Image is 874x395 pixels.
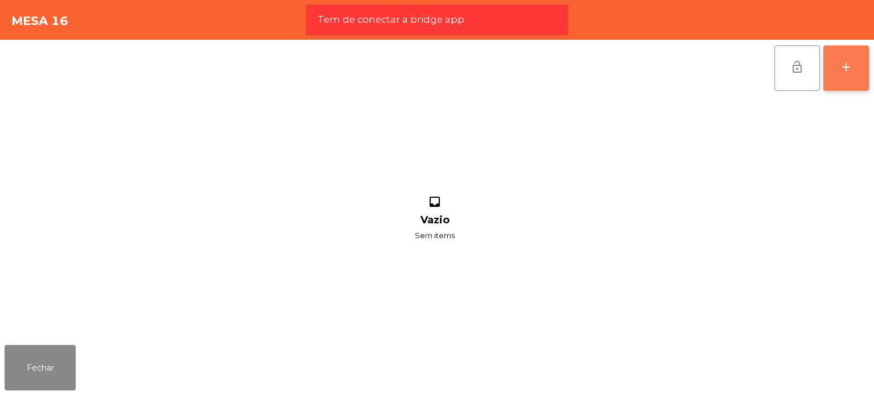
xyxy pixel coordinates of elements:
span: Sem items [415,228,455,243]
span: Tem de conectar a bridge app [318,13,464,27]
button: add [823,45,869,91]
span: lock_open [790,60,804,74]
button: Fechar [5,345,76,390]
div: add [839,60,853,74]
button: lock_open [774,45,820,91]
i: inbox [426,195,443,212]
h1: Vazio [420,214,450,226]
h4: Mesa 16 [11,13,68,30]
